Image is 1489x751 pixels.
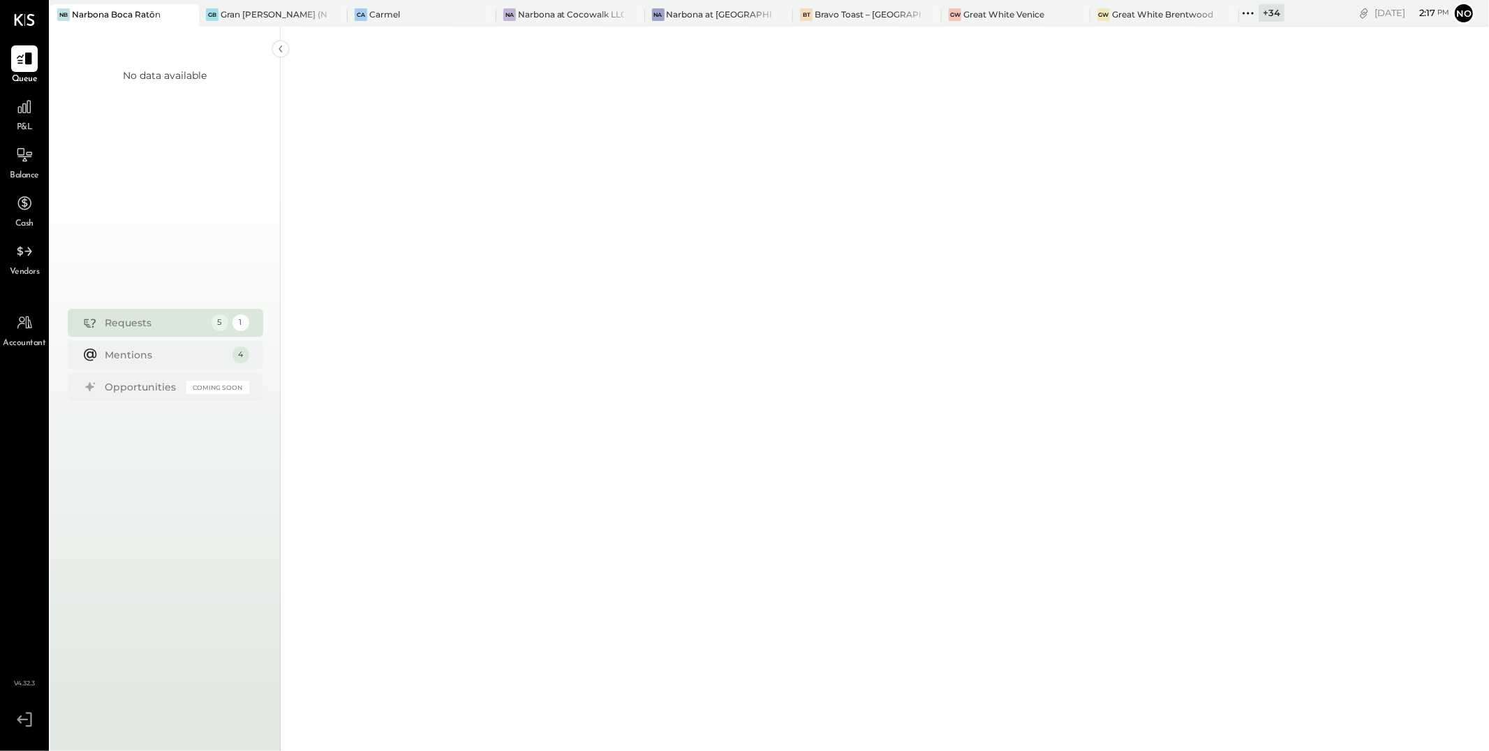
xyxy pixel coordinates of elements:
[232,314,249,331] div: 1
[1375,6,1449,20] div: [DATE]
[206,8,218,21] div: GB
[124,68,207,82] div: No data available
[57,8,70,21] div: NB
[1,142,48,182] a: Balance
[72,8,161,20] div: Narbona Boca Ratōn
[1453,2,1475,24] button: No
[186,381,249,394] div: Coming Soon
[815,8,921,20] div: Bravo Toast – [GEOGRAPHIC_DATA]
[105,316,205,330] div: Requests
[652,8,665,21] div: Na
[1,309,48,350] a: Accountant
[15,218,34,231] span: Cash
[667,8,773,20] div: Narbona at [GEOGRAPHIC_DATA] LLC
[503,8,516,21] div: Na
[105,348,225,362] div: Mentions
[3,337,46,350] span: Accountant
[1259,4,1284,22] div: + 34
[1097,8,1110,21] div: GW
[518,8,624,20] div: Narbona at Cocowalk LLC
[1112,8,1213,20] div: Great White Brentwood
[1,190,48,231] a: Cash
[105,380,179,394] div: Opportunities
[355,8,367,21] div: Ca
[221,8,327,20] div: Gran [PERSON_NAME] (New)
[212,314,228,331] div: 5
[949,8,961,21] div: GW
[17,122,33,134] span: P&L
[232,347,249,363] div: 4
[12,73,38,86] span: Queue
[1357,6,1371,20] div: copy link
[800,8,813,21] div: BT
[963,8,1044,20] div: Great White Venice
[10,266,40,279] span: Vendors
[1,94,48,134] a: P&L
[10,170,39,182] span: Balance
[369,8,400,20] div: Carmel
[1,45,48,86] a: Queue
[1,238,48,279] a: Vendors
